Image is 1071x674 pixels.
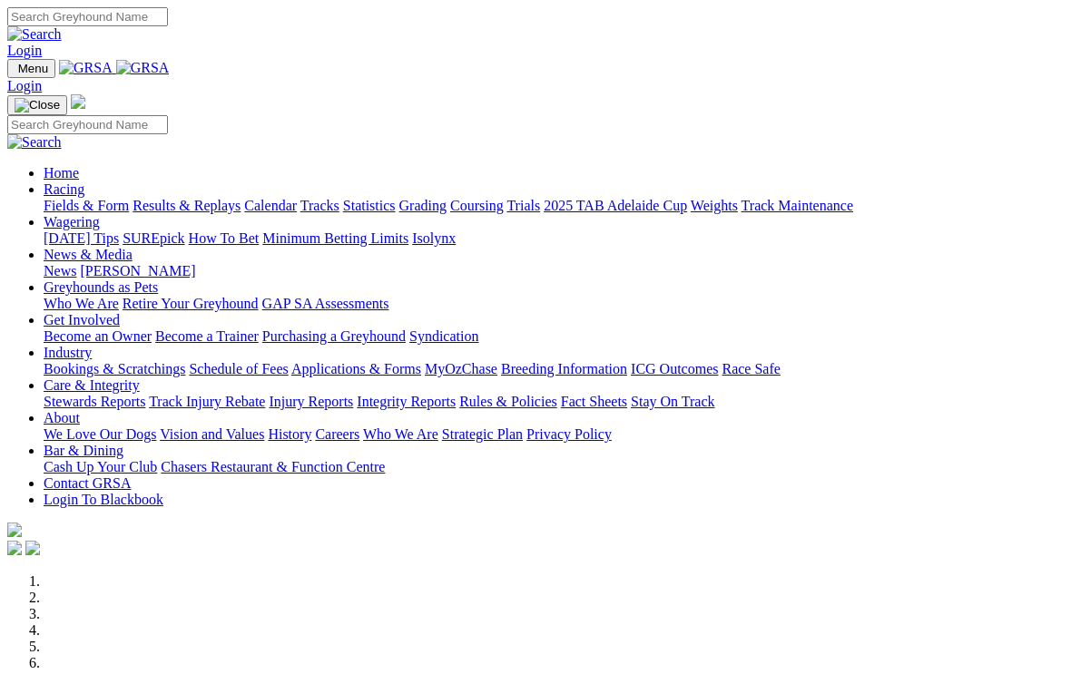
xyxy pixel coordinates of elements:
a: Schedule of Fees [189,361,288,376]
a: How To Bet [189,230,260,246]
button: Toggle navigation [7,95,67,115]
a: Syndication [409,328,478,344]
a: 2025 TAB Adelaide Cup [544,198,687,213]
a: Become an Owner [44,328,152,344]
img: Search [7,134,62,151]
a: Become a Trainer [155,328,259,344]
a: Greyhounds as Pets [44,279,158,295]
a: Race Safe [722,361,780,376]
a: SUREpick [123,230,184,246]
a: MyOzChase [425,361,497,376]
div: Bar & Dining [44,459,1064,475]
div: Care & Integrity [44,394,1064,410]
a: Purchasing a Greyhound [262,328,406,344]
div: About [44,426,1064,443]
img: GRSA [59,60,113,76]
a: Statistics [343,198,396,213]
img: GRSA [116,60,170,76]
a: Isolynx [412,230,456,246]
a: Stewards Reports [44,394,145,409]
a: Fields & Form [44,198,129,213]
a: Care & Integrity [44,377,140,393]
a: Privacy Policy [526,426,612,442]
div: Greyhounds as Pets [44,296,1064,312]
a: Retire Your Greyhound [123,296,259,311]
div: Industry [44,361,1064,377]
img: twitter.svg [25,541,40,555]
a: Minimum Betting Limits [262,230,408,246]
a: News [44,263,76,278]
a: History [268,426,311,442]
a: Chasers Restaurant & Function Centre [161,459,385,474]
a: Racing [44,181,84,197]
a: Industry [44,345,92,360]
a: Track Maintenance [742,198,853,213]
a: Stay On Track [631,394,714,409]
a: [PERSON_NAME] [80,263,195,278]
img: Close [15,98,60,112]
a: Vision and Values [160,426,264,442]
a: ICG Outcomes [631,361,718,376]
a: Track Injury Rebate [149,394,265,409]
a: Who We Are [44,296,119,311]
input: Search [7,115,168,134]
a: Grading [399,198,447,213]
img: logo-grsa-white.png [7,523,22,537]
a: Breeding Information [501,361,627,376]
a: Tracks [300,198,339,213]
a: About [44,410,80,425]
a: Injury Reports [269,394,353,409]
a: Trials [506,198,540,213]
a: Who We Are [363,426,438,442]
img: logo-grsa-white.png [71,94,85,109]
a: We Love Our Dogs [44,426,156,442]
a: Cash Up Your Club [44,459,157,474]
input: Search [7,7,168,26]
img: Search [7,26,62,43]
a: Integrity Reports [357,394,456,409]
img: facebook.svg [7,541,22,555]
div: Racing [44,198,1064,214]
a: Rules & Policies [459,394,557,409]
a: Coursing [450,198,504,213]
a: Bar & Dining [44,443,123,458]
a: Wagering [44,214,100,230]
a: Login [7,78,42,93]
a: Weights [691,198,738,213]
button: Toggle navigation [7,59,55,78]
a: Login [7,43,42,58]
a: Results & Replays [133,198,241,213]
a: Bookings & Scratchings [44,361,185,376]
a: Home [44,165,79,181]
a: Get Involved [44,312,120,327]
a: GAP SA Assessments [262,296,389,311]
div: Wagering [44,230,1064,247]
div: Get Involved [44,328,1064,345]
a: Calendar [244,198,297,213]
a: Careers [315,426,359,442]
a: Contact GRSA [44,475,131,491]
a: Applications & Forms [291,361,421,376]
div: News & Media [44,263,1064,279]
span: Menu [18,62,48,75]
a: Fact Sheets [561,394,627,409]
a: [DATE] Tips [44,230,119,246]
a: Strategic Plan [442,426,523,442]
a: Login To Blackbook [44,492,163,507]
a: News & Media [44,247,133,262]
